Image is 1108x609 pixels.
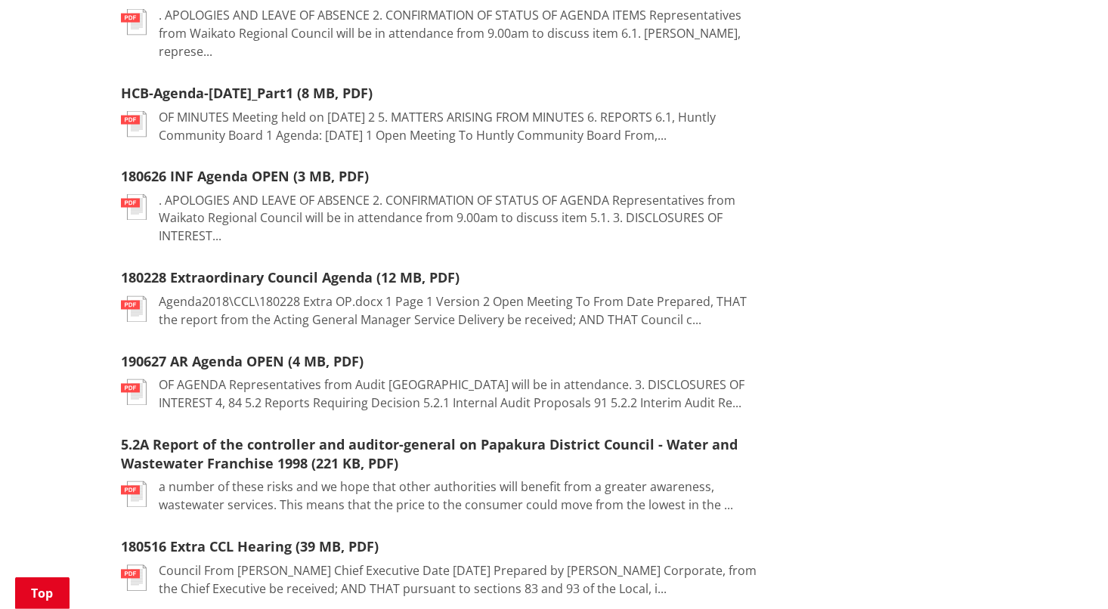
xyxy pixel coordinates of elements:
[121,379,147,406] img: document-pdf.svg
[159,562,765,598] p: Council From [PERSON_NAME] Chief Executive Date [DATE] Prepared by [PERSON_NAME] Corporate, from ...
[121,84,373,102] a: HCB-Agenda-[DATE]_Part1 (8 MB, PDF)
[121,538,379,556] a: 180516 Extra CCL Hearing (39 MB, PDF)
[159,191,765,246] p: . APOLOGIES AND LEAVE OF ABSENCE 2. CONFIRMATION OF STATUS OF AGENDA Representatives from Waikato...
[121,353,364,371] a: 190627 AR Agenda OPEN (4 MB, PDF)
[121,167,369,185] a: 180626 INF Agenda OPEN (3 MB, PDF)
[121,436,738,473] a: 5.2A Report of the controller and auditor-general on Papakura District Council - Water and Wastew...
[159,293,765,329] p: Agenda2018\CCL\180228 Extra OP.docx 1 Page 1 Version 2 Open Meeting To From Date Prepared, THAT t...
[15,577,70,609] a: Top
[1038,546,1093,600] iframe: Messenger Launcher
[121,269,460,287] a: 180228 Extraordinary Council Agenda (12 MB, PDF)
[121,296,147,323] img: document-pdf.svg
[121,194,147,221] img: document-pdf.svg
[121,9,147,36] img: document-pdf.svg
[121,565,147,592] img: document-pdf.svg
[121,481,147,508] img: document-pdf.svg
[159,376,765,413] p: OF AGENDA Representatives from Audit [GEOGRAPHIC_DATA] will be in attendance. 3. DISCLOSURES OF I...
[121,111,147,138] img: document-pdf.svg
[159,6,765,60] p: . APOLOGIES AND LEAVE OF ABSENCE 2. CONFIRMATION OF STATUS OF AGENDA ITEMS Representatives from W...
[159,108,765,144] p: OF MINUTES Meeting held on [DATE] 2 5. MATTERS ARISING FROM MINUTES 6. REPORTS 6.1, Huntly Commun...
[159,478,765,515] p: a number of these risks and we hope that other authorities will benefit from a greater awareness,...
